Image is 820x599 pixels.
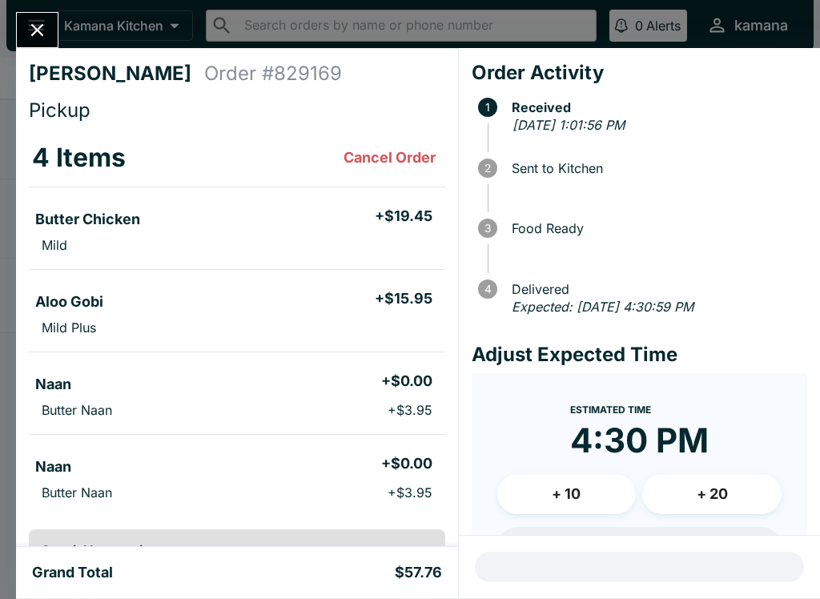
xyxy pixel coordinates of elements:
[32,142,126,174] h3: 4 Items
[32,563,113,582] h5: Grand Total
[570,404,651,416] span: Estimated Time
[35,292,103,312] h5: Aloo Gobi
[42,542,432,558] h6: Special Instructions
[42,237,67,253] p: Mild
[375,207,432,226] h5: + $19.45
[17,13,58,47] button: Close
[570,420,709,461] time: 4:30 PM
[504,221,807,235] span: Food Ready
[472,343,807,367] h4: Adjust Expected Time
[504,282,807,296] span: Delivered
[504,100,807,115] span: Received
[504,161,807,175] span: Sent to Kitchen
[35,457,71,476] h5: Naan
[381,372,432,391] h5: + $0.00
[42,320,96,336] p: Mild Plus
[337,142,442,174] button: Cancel Order
[512,117,625,133] em: [DATE] 1:01:56 PM
[388,484,432,501] p: + $3.95
[388,402,432,418] p: + $3.95
[375,289,432,308] h5: + $15.95
[29,129,445,517] table: orders table
[472,61,807,85] h4: Order Activity
[485,101,490,114] text: 1
[512,299,693,315] em: Expected: [DATE] 4:30:59 PM
[42,484,112,501] p: Butter Naan
[42,402,112,418] p: Butter Naan
[642,474,782,514] button: + 20
[381,454,432,473] h5: + $0.00
[35,375,71,394] h5: Naan
[29,62,204,86] h4: [PERSON_NAME]
[497,474,637,514] button: + 10
[29,98,90,122] span: Pickup
[484,162,491,175] text: 2
[484,222,491,235] text: 3
[484,283,491,295] text: 4
[204,62,342,86] h4: Order # 829169
[395,563,442,582] h5: $57.76
[35,210,140,229] h5: Butter Chicken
